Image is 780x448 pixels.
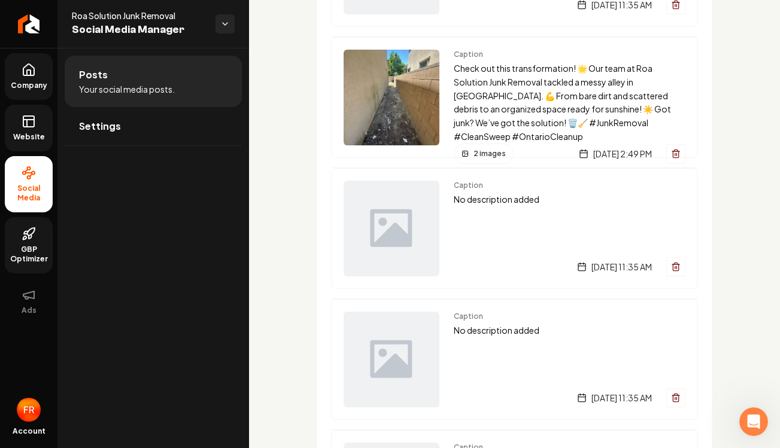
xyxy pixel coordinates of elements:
span: Caption [454,181,685,190]
span: Website [8,132,50,142]
iframe: Intercom live chat [739,407,768,436]
span: [DATE] 2:49 PM [593,148,652,160]
span: Social Media Manager [72,22,206,38]
img: Post preview [344,50,439,145]
span: Your social media posts. [79,83,175,95]
p: No description added [454,193,685,206]
span: Caption [454,312,685,321]
p: No description added [454,324,685,337]
span: Roa Solution Junk Removal [72,10,206,22]
span: Caption [454,50,685,59]
a: Settings [65,107,242,145]
img: Post preview [344,312,439,407]
a: GBP Optimizer [5,217,53,273]
span: Company [6,81,52,90]
a: Website [5,105,53,151]
a: Company [5,53,53,100]
img: Fabian Ramirez [17,398,41,422]
img: Post preview [344,181,439,276]
span: Settings [79,119,121,133]
span: Account [13,426,45,436]
button: Open user button [17,398,41,422]
span: Social Media [5,184,53,203]
span: Ads [17,306,41,315]
img: Rebolt Logo [18,14,40,33]
span: [DATE] 11:35 AM [591,261,652,273]
span: Posts [79,68,108,82]
button: Ads [5,278,53,325]
span: 2 images [474,149,506,159]
span: [DATE] 11:35 AM [591,392,652,404]
p: Check out this transformation! 🌟 Our team at Roa Solution Junk Removal tackled a messy alley in [... [454,62,685,144]
span: GBP Optimizer [5,245,53,264]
